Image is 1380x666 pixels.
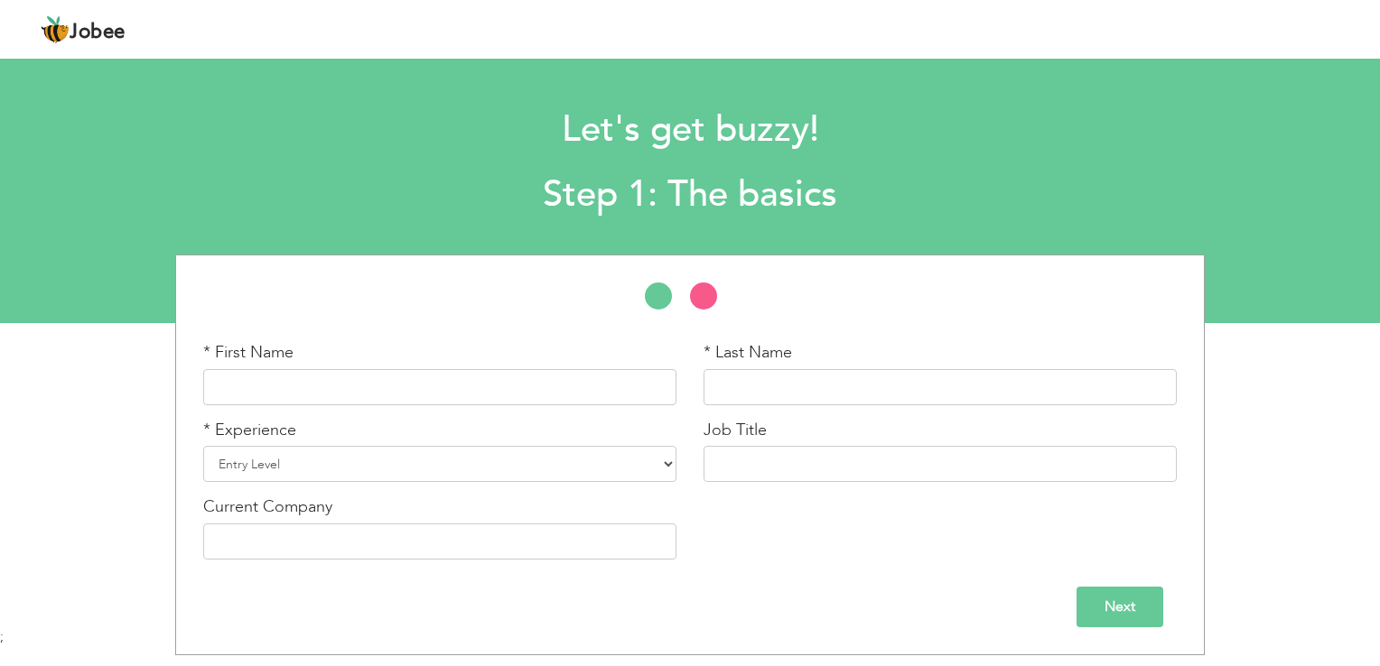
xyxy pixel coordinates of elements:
h2: Step 1: The basics [186,171,1194,218]
img: jobee.io [41,15,70,44]
input: Next [1077,587,1163,627]
h1: Let's get buzzy! [186,106,1194,153]
label: * First Name [203,341,294,365]
label: * Last Name [704,341,792,365]
span: Jobee [70,23,126,42]
label: Job Title [704,419,767,442]
label: Current Company [203,495,332,519]
label: * Experience [203,419,296,442]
